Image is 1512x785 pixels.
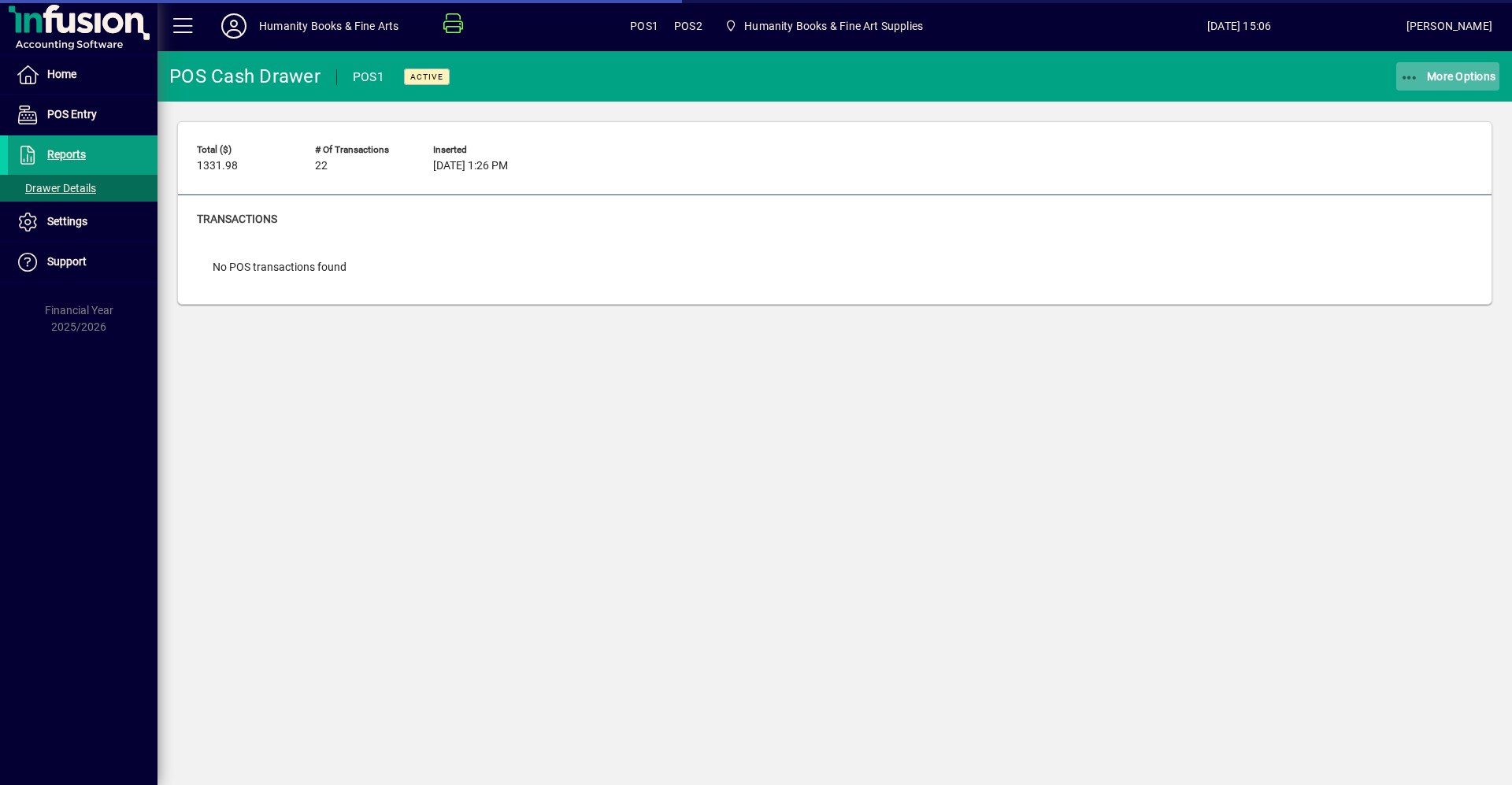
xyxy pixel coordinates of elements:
span: 22 [315,160,328,172]
a: POS Entry [8,95,157,135]
span: Inserted [433,145,528,155]
span: [DATE] 1:26 PM [433,160,508,172]
span: POS Entry [47,108,97,120]
span: # of Transactions [315,145,409,155]
div: POS1 [353,65,384,90]
div: No POS transactions found [197,243,362,291]
span: 1331.98 [197,160,238,172]
span: [DATE] 15:06 [1073,13,1406,39]
span: Humanity Books & Fine Art Supplies [718,12,929,40]
span: Total ($) [197,145,291,155]
span: Home [47,68,76,80]
a: Settings [8,202,157,242]
span: POS2 [674,13,702,39]
div: Humanity Books & Fine Arts [259,13,399,39]
span: Settings [47,215,87,228]
span: Drawer Details [16,182,96,194]
button: More Options [1396,62,1500,91]
a: Support [8,243,157,282]
span: Reports [47,148,86,161]
span: Active [410,72,443,82]
span: Humanity Books & Fine Art Supplies [744,13,923,39]
a: Home [8,55,157,94]
span: Support [47,255,87,268]
div: [PERSON_NAME] [1406,13,1492,39]
button: Profile [209,12,259,40]
a: Drawer Details [8,175,157,202]
span: POS1 [630,13,658,39]
span: More Options [1400,70,1496,83]
div: POS Cash Drawer [169,64,321,89]
span: Transactions [197,213,277,225]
